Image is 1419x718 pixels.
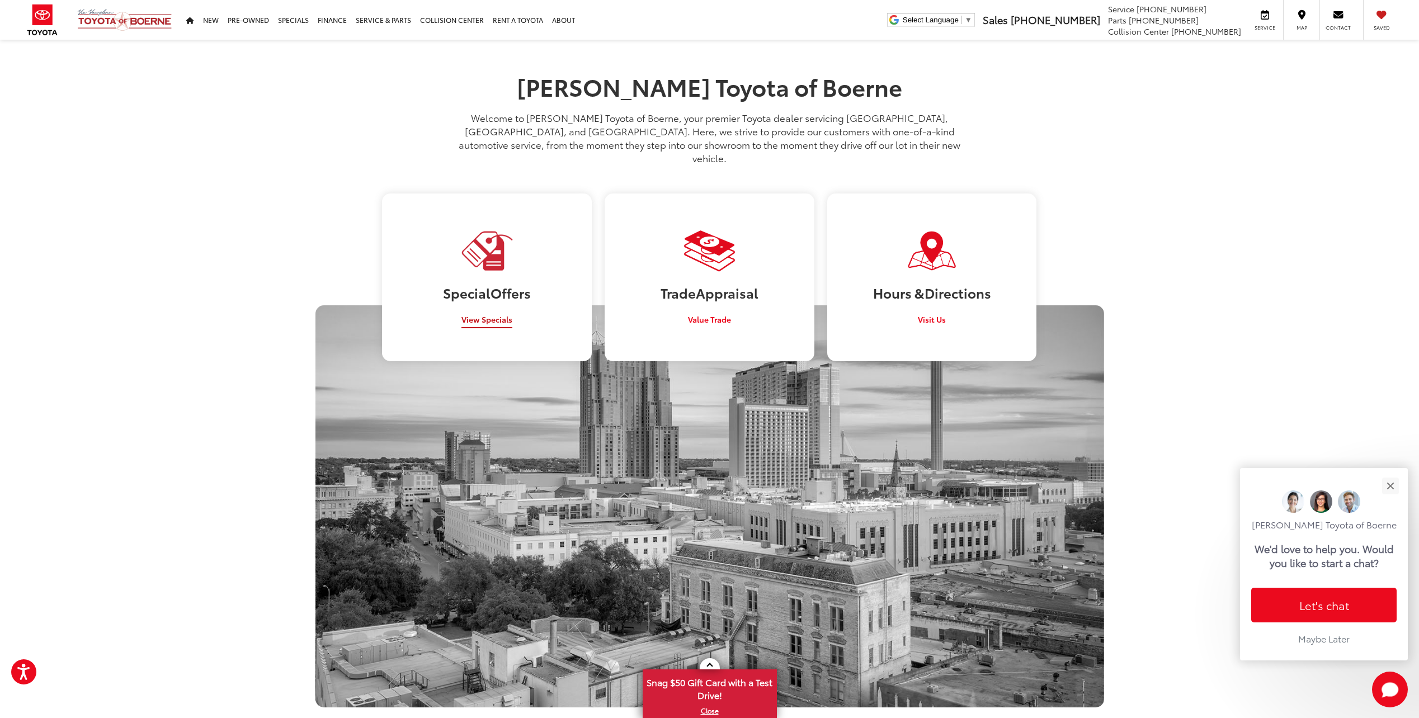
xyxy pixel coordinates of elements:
span: Sales [983,12,1008,27]
span: Service [1108,3,1134,15]
button: Let's chat [1251,588,1397,622]
span: Visit Us [918,314,946,325]
svg: Start Chat [1372,672,1408,707]
span: Saved [1369,24,1394,31]
button: Maybe Later [1251,628,1397,649]
span: Service [1252,24,1277,31]
span: [PHONE_NUMBER] [1137,3,1206,15]
img: Visit Our Dealership [460,229,513,273]
p: We'd love to help you. Would you like to start a chat? [1255,541,1394,570]
img: Visit Our Dealership [906,230,958,272]
div: Vic Vaughan Toyota of Boerne [315,305,1104,707]
span: Select Language [903,16,959,24]
div: Close[PERSON_NAME] Toyota of BoerneWe'd love to help you. Would you like to start a chat?Let's ch... [1240,468,1408,660]
h1: [PERSON_NAME] Toyota of Boerne [450,73,970,99]
a: SpecialOffers View Specials [382,193,591,361]
a: Select Language​ [903,16,972,24]
h3: Hours & Directions [836,285,1028,300]
span: View Specials [461,314,512,325]
span: Map [1289,24,1314,31]
h3: Special Offers [390,285,583,300]
a: TradeAppraisal Value Trade [605,193,814,361]
span: Value Trade [688,314,731,325]
span: Snag $50 Gift Card with a Test Drive! [644,670,776,705]
a: Hours &Directions Visit Us [827,193,1036,361]
h3: Trade Appraisal [613,285,805,300]
p: Welcome to [PERSON_NAME] Toyota of Boerne, your premier Toyota dealer servicing [GEOGRAPHIC_DATA]... [450,111,970,164]
span: [PHONE_NUMBER] [1171,26,1241,37]
span: Parts [1108,15,1126,26]
span: ▼ [965,16,972,24]
span: [PHONE_NUMBER] [1011,12,1100,27]
span: Collision Center [1108,26,1169,37]
button: Toggle Chat Window [1372,672,1408,707]
p: [PERSON_NAME] Toyota of Boerne [1251,518,1397,531]
img: Vic Vaughan Toyota of Boerne [77,8,172,31]
span: [PHONE_NUMBER] [1129,15,1199,26]
img: Visit Our Dealership [684,230,736,272]
button: Close [1378,474,1402,498]
span: ​ [961,16,962,24]
span: Contact [1326,24,1351,31]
